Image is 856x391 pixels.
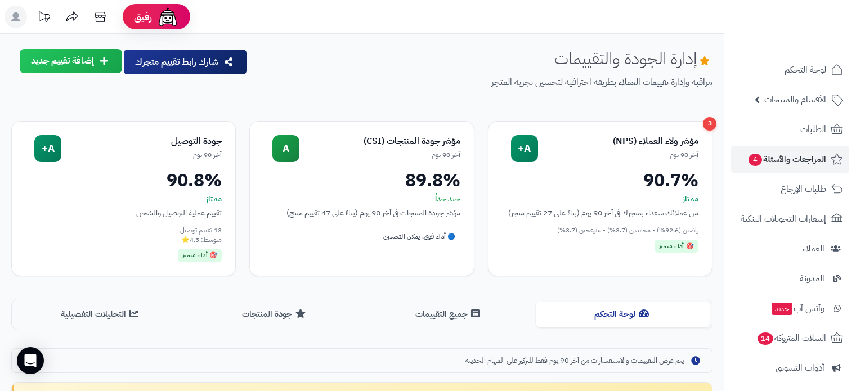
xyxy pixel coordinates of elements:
[156,6,179,28] img: ai-face.png
[731,235,849,262] a: العملاء
[703,117,716,131] div: 3
[465,356,684,366] span: يتم عرض التقييمات والاستفسارات من آخر 90 يوم فقط للتركيز على المهام الحديثة
[770,300,824,316] span: وآتس آب
[502,194,698,205] div: ممتاز
[502,171,698,189] div: 90.7%
[511,135,538,162] div: A+
[536,302,710,327] button: لوحة التحكم
[747,151,826,167] span: المراجعات والأسئلة
[134,10,152,24] span: رفيق
[731,354,849,381] a: أدوات التسويق
[502,226,698,235] div: راضين (92.6%) • محايدين (3.7%) • منزعجين (3.7%)
[299,135,460,148] div: مؤشر جودة المنتجات (CSI)
[124,50,247,74] button: شارك رابط تقييم متجرك
[61,135,222,148] div: جودة التوصيل
[731,146,849,173] a: المراجعات والأسئلة4
[785,62,826,78] span: لوحة التحكم
[772,303,792,315] span: جديد
[731,56,849,83] a: لوحة التحكم
[781,181,826,197] span: طلبات الإرجاع
[803,241,824,257] span: العملاء
[756,330,826,346] span: السلات المتروكة
[731,325,849,352] a: السلات المتروكة14
[25,171,222,189] div: 90.8%
[25,226,222,245] div: 13 تقييم توصيل متوسط: 4.5⭐
[25,207,222,219] div: تقييم عملية التوصيل والشحن
[502,207,698,219] div: من عملائك سعداء بمتجرك في آخر 90 يوم (بناءً على 27 تقييم متجر)
[379,230,460,244] div: 🔵 أداء قوي، يمكن التحسين
[257,76,712,89] p: مراقبة وإدارة تقييمات العملاء بطريقة احترافية لتحسين تجربة المتجر
[731,116,849,143] a: الطلبات
[800,271,824,286] span: المدونة
[188,302,362,327] button: جودة المنتجات
[538,150,698,160] div: آخر 90 يوم
[34,135,61,162] div: A+
[554,49,712,68] h1: إدارة الجودة والتقييمات
[538,135,698,148] div: مؤشر ولاء العملاء (NPS)
[20,49,122,73] button: إضافة تقييم جديد
[61,150,222,160] div: آخر 90 يوم
[263,207,460,219] div: مؤشر جودة المنتجات في آخر 90 يوم (بناءً على 47 تقييم منتج)
[749,154,762,166] span: 4
[764,92,826,107] span: الأقسام والمنتجات
[741,211,826,227] span: إشعارات التحويلات البنكية
[731,176,849,203] a: طلبات الإرجاع
[30,6,58,31] a: تحديثات المنصة
[731,205,849,232] a: إشعارات التحويلات البنكية
[17,347,44,374] div: Open Intercom Messenger
[272,135,299,162] div: A
[362,302,536,327] button: جميع التقييمات
[776,360,824,376] span: أدوات التسويق
[14,302,188,327] button: التحليلات التفصيلية
[263,194,460,205] div: جيد جداً
[731,265,849,292] a: المدونة
[299,150,460,160] div: آخر 90 يوم
[25,194,222,205] div: ممتاز
[655,240,698,253] div: 🎯 أداء متميز
[263,171,460,189] div: 89.8%
[731,295,849,322] a: وآتس آبجديد
[758,332,773,345] span: 14
[178,249,222,262] div: 🎯 أداء متميز
[800,122,826,137] span: الطلبات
